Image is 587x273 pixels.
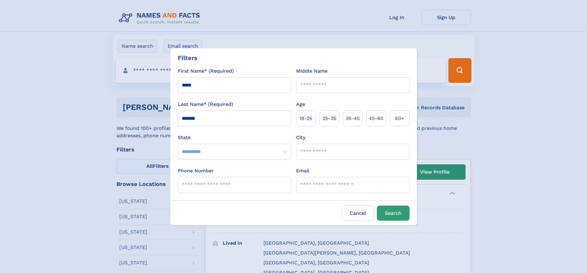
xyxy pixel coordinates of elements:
div: Filters [178,53,198,62]
label: State [178,134,291,141]
label: Email [296,167,309,175]
span: 25‑35 [323,115,336,122]
button: Search [377,206,410,221]
label: Phone Number [178,167,214,175]
span: 60+ [395,115,404,122]
span: 18‑25 [300,115,312,122]
label: Last Name* (Required) [178,101,233,108]
label: First Name* (Required) [178,67,234,75]
span: 35‑45 [346,115,360,122]
label: City [296,134,305,141]
span: 45‑60 [369,115,383,122]
label: Age [296,101,305,108]
label: Middle Name [296,67,328,75]
label: Cancel [342,206,374,221]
